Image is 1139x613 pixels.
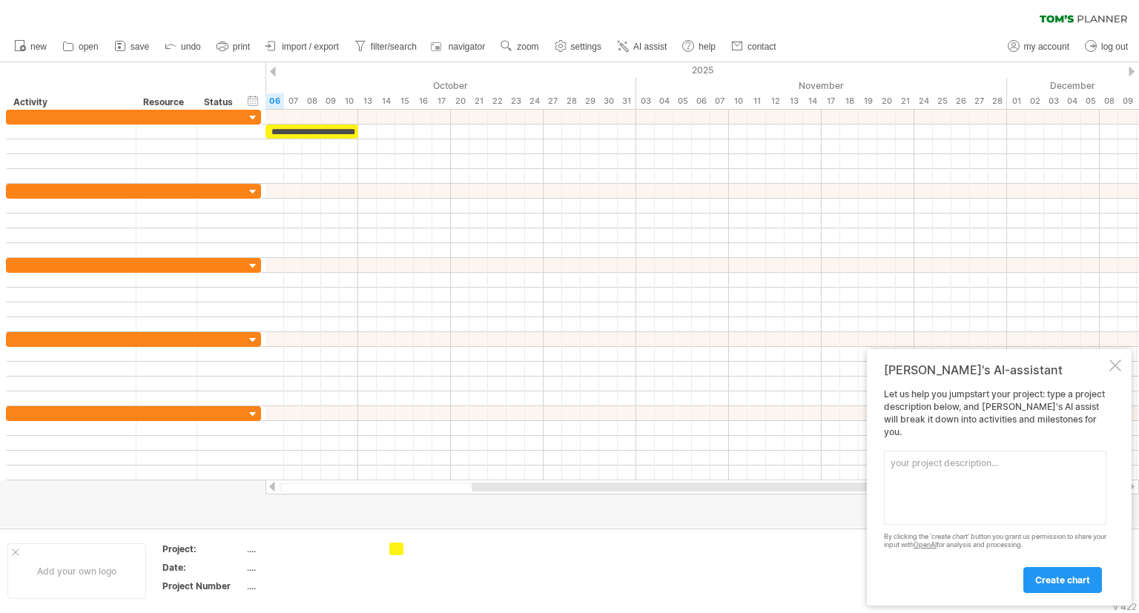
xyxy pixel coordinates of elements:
[1026,93,1044,109] div: Tuesday, 2 December 2025
[1063,93,1081,109] div: Thursday, 4 December 2025
[951,93,970,109] div: Wednesday, 26 November 2025
[933,93,951,109] div: Tuesday, 25 November 2025
[1113,601,1137,612] div: v 422
[884,388,1106,592] div: Let us help you jumpstart your project: type a project description below, and [PERSON_NAME]'s AI ...
[581,93,599,109] div: Wednesday, 29 October 2025
[636,78,1007,93] div: November 2025
[655,93,673,109] div: Tuesday, 4 November 2025
[13,95,128,110] div: Activity
[914,540,937,549] a: OpenAI
[1101,42,1128,52] span: log out
[729,93,747,109] div: Monday, 10 November 2025
[613,37,671,56] a: AI assist
[571,42,601,52] span: settings
[544,93,562,109] div: Monday, 27 October 2025
[282,42,339,52] span: import / export
[497,37,543,56] a: zoom
[303,93,321,109] div: Wednesday, 8 October 2025
[162,561,244,574] div: Date:
[914,93,933,109] div: Monday, 24 November 2025
[79,42,99,52] span: open
[633,42,667,52] span: AI assist
[59,37,103,56] a: open
[884,533,1106,549] div: By clicking the 'create chart' button you grant us permission to share your input with for analys...
[840,93,859,109] div: Tuesday, 18 November 2025
[340,93,358,109] div: Friday, 10 October 2025
[803,93,822,109] div: Friday, 14 November 2025
[551,37,606,56] a: settings
[970,93,988,109] div: Thursday, 27 November 2025
[110,37,153,56] a: save
[162,580,244,592] div: Project Number
[284,93,303,109] div: Tuesday, 7 October 2025
[896,93,914,109] div: Friday, 21 November 2025
[371,42,417,52] span: filter/search
[618,93,636,109] div: Friday, 31 October 2025
[432,93,451,109] div: Friday, 17 October 2025
[204,95,237,110] div: Status
[429,37,489,56] a: navigator
[679,37,720,56] a: help
[321,93,340,109] div: Thursday, 9 October 2025
[506,93,525,109] div: Thursday, 23 October 2025
[727,37,781,56] a: contact
[859,93,877,109] div: Wednesday, 19 November 2025
[822,93,840,109] div: Monday, 17 November 2025
[377,93,395,109] div: Tuesday, 14 October 2025
[785,93,803,109] div: Thursday, 13 November 2025
[636,93,655,109] div: Monday, 3 November 2025
[488,93,506,109] div: Wednesday, 22 October 2025
[7,543,146,599] div: Add your own logo
[414,93,432,109] div: Thursday, 16 October 2025
[262,37,343,56] a: import / export
[562,93,581,109] div: Tuesday, 28 October 2025
[1024,42,1069,52] span: my account
[747,42,776,52] span: contact
[1044,93,1063,109] div: Wednesday, 3 December 2025
[161,37,205,56] a: undo
[1004,37,1074,56] a: my account
[1118,93,1137,109] div: Tuesday, 9 December 2025
[1081,93,1100,109] div: Friday, 5 December 2025
[1100,93,1118,109] div: Monday, 8 December 2025
[10,37,51,56] a: new
[710,93,729,109] div: Friday, 7 November 2025
[884,362,1106,377] div: [PERSON_NAME]'s AI-assistant
[517,42,538,52] span: zoom
[1023,567,1102,593] a: create chart
[162,543,244,555] div: Project:
[1007,93,1026,109] div: Monday, 1 December 2025
[395,93,414,109] div: Wednesday, 15 October 2025
[673,93,692,109] div: Wednesday, 5 November 2025
[1035,574,1090,586] span: create chart
[692,93,710,109] div: Thursday, 6 November 2025
[988,93,1007,109] div: Friday, 28 November 2025
[210,78,636,93] div: October 2025
[247,561,372,574] div: ....
[747,93,766,109] div: Tuesday, 11 November 2025
[525,93,544,109] div: Friday, 24 October 2025
[1081,37,1132,56] a: log out
[247,543,372,555] div: ....
[131,42,149,52] span: save
[469,93,488,109] div: Tuesday, 21 October 2025
[233,42,250,52] span: print
[358,93,377,109] div: Monday, 13 October 2025
[143,95,188,110] div: Resource
[30,42,47,52] span: new
[449,42,485,52] span: navigator
[247,580,372,592] div: ....
[213,37,254,56] a: print
[766,93,785,109] div: Wednesday, 12 November 2025
[877,93,896,109] div: Thursday, 20 November 2025
[699,42,716,52] span: help
[265,93,284,109] div: Monday, 6 October 2025
[451,93,469,109] div: Monday, 20 October 2025
[351,37,421,56] a: filter/search
[181,42,201,52] span: undo
[599,93,618,109] div: Thursday, 30 October 2025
